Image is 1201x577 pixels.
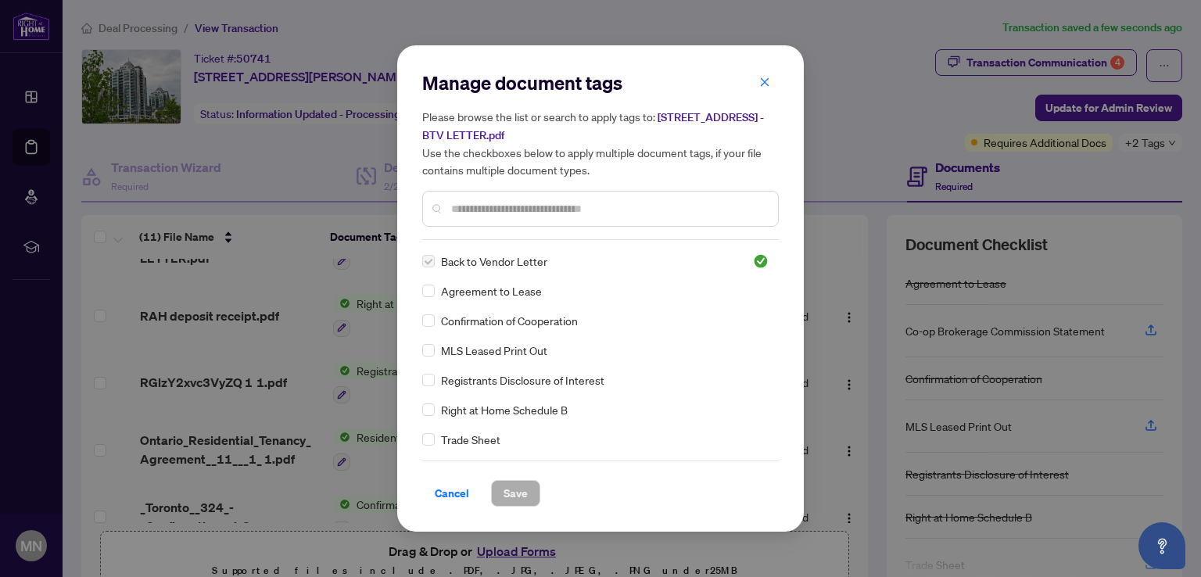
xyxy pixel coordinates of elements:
[753,253,769,269] span: Approved
[422,480,482,507] button: Cancel
[441,401,568,418] span: Right at Home Schedule B
[441,431,500,448] span: Trade Sheet
[1138,522,1185,569] button: Open asap
[441,342,547,359] span: MLS Leased Print Out
[422,108,779,178] h5: Please browse the list or search to apply tags to: Use the checkboxes below to apply multiple doc...
[435,481,469,506] span: Cancel
[491,480,540,507] button: Save
[753,253,769,269] img: status
[441,371,604,389] span: Registrants Disclosure of Interest
[759,77,770,88] span: close
[441,253,547,270] span: Back to Vendor Letter
[441,312,578,329] span: Confirmation of Cooperation
[422,70,779,95] h2: Manage document tags
[441,282,542,299] span: Agreement to Lease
